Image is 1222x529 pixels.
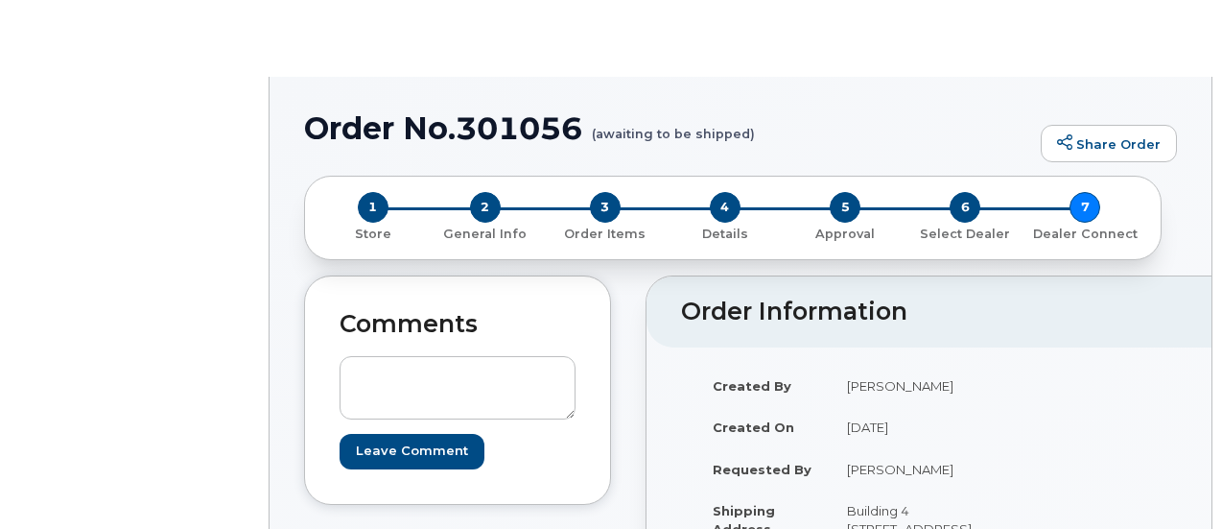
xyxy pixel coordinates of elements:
[830,365,1017,407] td: [PERSON_NAME]
[713,420,794,435] strong: Created On
[304,111,1031,145] h1: Order No.301056
[830,192,860,223] span: 5
[950,192,980,223] span: 6
[592,111,755,141] small: (awaiting to be shipped)
[545,223,665,243] a: 3 Order Items
[433,226,537,243] p: General Info
[470,192,501,223] span: 2
[552,226,657,243] p: Order Items
[713,378,791,394] strong: Created By
[786,223,905,243] a: 5 Approval
[672,226,777,243] p: Details
[425,223,545,243] a: 2 General Info
[905,223,1025,243] a: 6 Select Dealer
[710,192,740,223] span: 4
[590,192,621,223] span: 3
[830,406,1017,448] td: [DATE]
[830,448,1017,491] td: [PERSON_NAME]
[665,223,785,243] a: 4 Details
[358,192,388,223] span: 1
[713,462,811,477] strong: Requested By
[340,311,576,338] h2: Comments
[793,226,898,243] p: Approval
[320,223,425,243] a: 1 Store
[1041,125,1177,163] a: Share Order
[328,226,417,243] p: Store
[913,226,1018,243] p: Select Dealer
[340,434,484,469] input: Leave Comment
